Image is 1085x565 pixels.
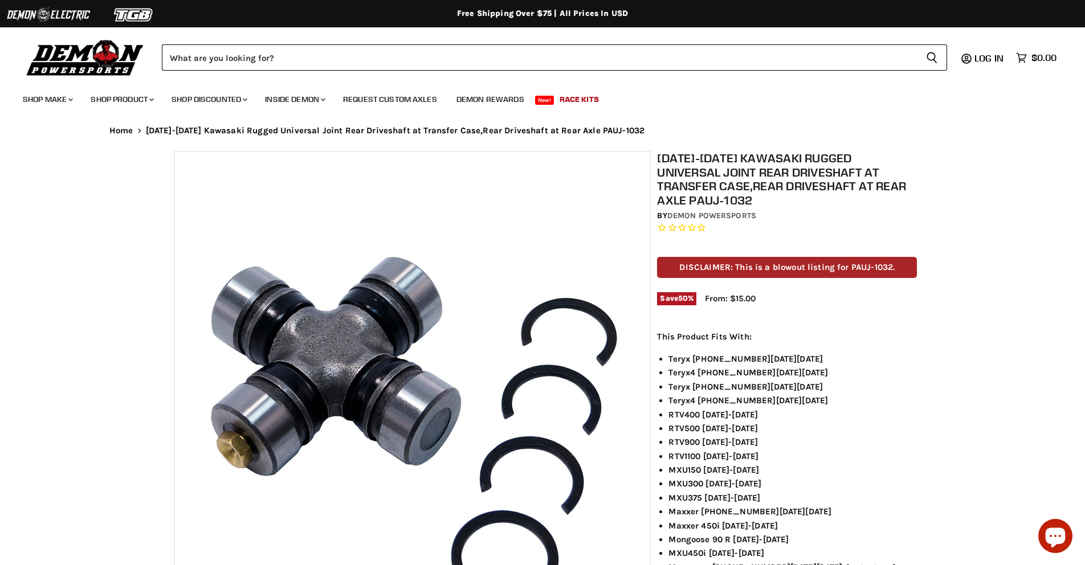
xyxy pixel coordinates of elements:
[668,505,917,518] li: Maxxer [PHONE_NUMBER][DATE][DATE]
[668,449,917,463] li: RTV1100 [DATE]-[DATE]
[162,44,917,71] input: Search
[668,477,917,490] li: MXU300 [DATE]-[DATE]
[448,88,533,111] a: Demon Rewards
[6,4,91,26] img: Demon Electric Logo 2
[668,352,917,366] li: Teryx [PHONE_NUMBER][DATE][DATE]
[1031,52,1057,63] span: $0.00
[668,394,917,407] li: Teryx4 [PHONE_NUMBER][DATE][DATE]
[678,294,688,302] span: 50
[657,151,917,207] h1: [DATE]-[DATE] Kawasaki Rugged Universal Joint Rear Driveshaft at Transfer Case,Rear Driveshaft at...
[23,37,148,77] img: Demon Powersports
[146,126,645,136] span: [DATE]-[DATE] Kawasaki Rugged Universal Joint Rear Driveshaft at Transfer Case,Rear Driveshaft at...
[14,83,1054,111] ul: Main menu
[668,463,917,477] li: MXU150 [DATE]-[DATE]
[657,292,696,305] span: Save %
[974,52,1004,64] span: Log in
[668,491,917,505] li: MXU375 [DATE]-[DATE]
[657,257,917,278] p: DISCLAIMER: This is a blowout listing for PAUJ-1032.
[668,421,917,435] li: RTV500 [DATE]-[DATE]
[917,44,947,71] button: Search
[256,88,332,111] a: Inside Demon
[668,435,917,449] li: RTV900 [DATE]-[DATE]
[668,546,917,560] li: MXU450i [DATE]-[DATE]
[667,211,756,220] a: Demon Powersports
[1010,50,1062,66] a: $0.00
[657,222,917,234] span: Rated 0.0 out of 5 stars 0 reviews
[109,126,133,136] a: Home
[657,210,917,222] div: by
[551,88,607,111] a: Race Kits
[969,53,1010,63] a: Log in
[91,4,177,26] img: TGB Logo 2
[163,88,254,111] a: Shop Discounted
[668,380,917,394] li: Teryx [PHONE_NUMBER][DATE][DATE]
[1035,519,1076,556] inbox-online-store-chat: Shopify online store chat
[668,519,917,533] li: Maxxer 450i [DATE]-[DATE]
[335,88,446,111] a: Request Custom Axles
[87,126,998,136] nav: Breadcrumbs
[668,408,917,421] li: RTV400 [DATE]-[DATE]
[14,88,80,111] a: Shop Make
[705,293,756,304] span: From: $15.00
[668,533,917,546] li: Mongoose 90 R [DATE]-[DATE]
[162,44,947,71] form: Product
[87,9,998,19] div: Free Shipping Over $75 | All Prices In USD
[82,88,161,111] a: Shop Product
[668,366,917,379] li: Teryx4 [PHONE_NUMBER][DATE][DATE]
[657,330,917,343] p: This Product Fits With:
[535,96,554,105] span: New!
